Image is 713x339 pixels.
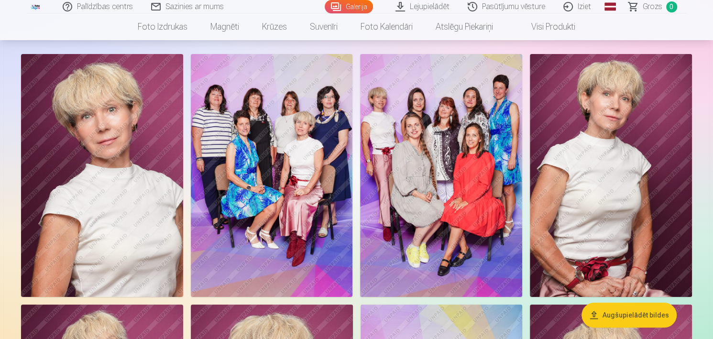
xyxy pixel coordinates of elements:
a: Foto kalendāri [349,13,424,40]
button: Augšupielādēt bildes [581,303,677,328]
a: Foto izdrukas [126,13,199,40]
a: Atslēgu piekariņi [424,13,505,40]
a: Krūzes [251,13,298,40]
a: Suvenīri [298,13,349,40]
span: Grozs [643,1,662,12]
span: 0 [666,1,677,12]
a: Magnēti [199,13,251,40]
img: /fa1 [31,4,41,10]
a: Visi produkti [505,13,587,40]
